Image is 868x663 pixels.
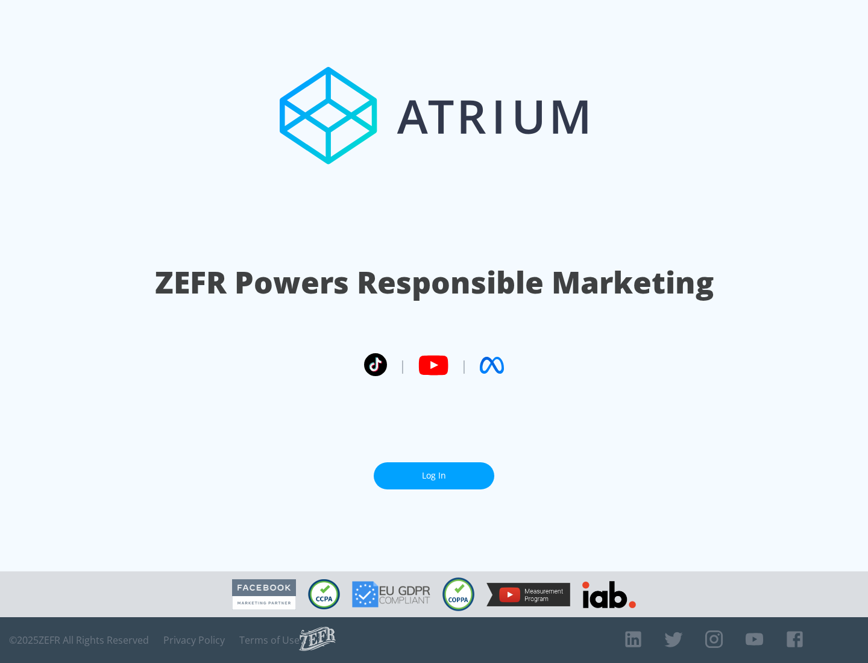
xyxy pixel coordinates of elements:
img: COPPA Compliant [442,577,474,611]
a: Log In [374,462,494,489]
span: | [461,356,468,374]
img: GDPR Compliant [352,581,430,608]
img: CCPA Compliant [308,579,340,609]
span: © 2025 ZEFR All Rights Reserved [9,634,149,646]
img: IAB [582,581,636,608]
a: Terms of Use [239,634,300,646]
a: Privacy Policy [163,634,225,646]
img: YouTube Measurement Program [486,583,570,606]
img: Facebook Marketing Partner [232,579,296,610]
h1: ZEFR Powers Responsible Marketing [155,262,714,303]
span: | [399,356,406,374]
